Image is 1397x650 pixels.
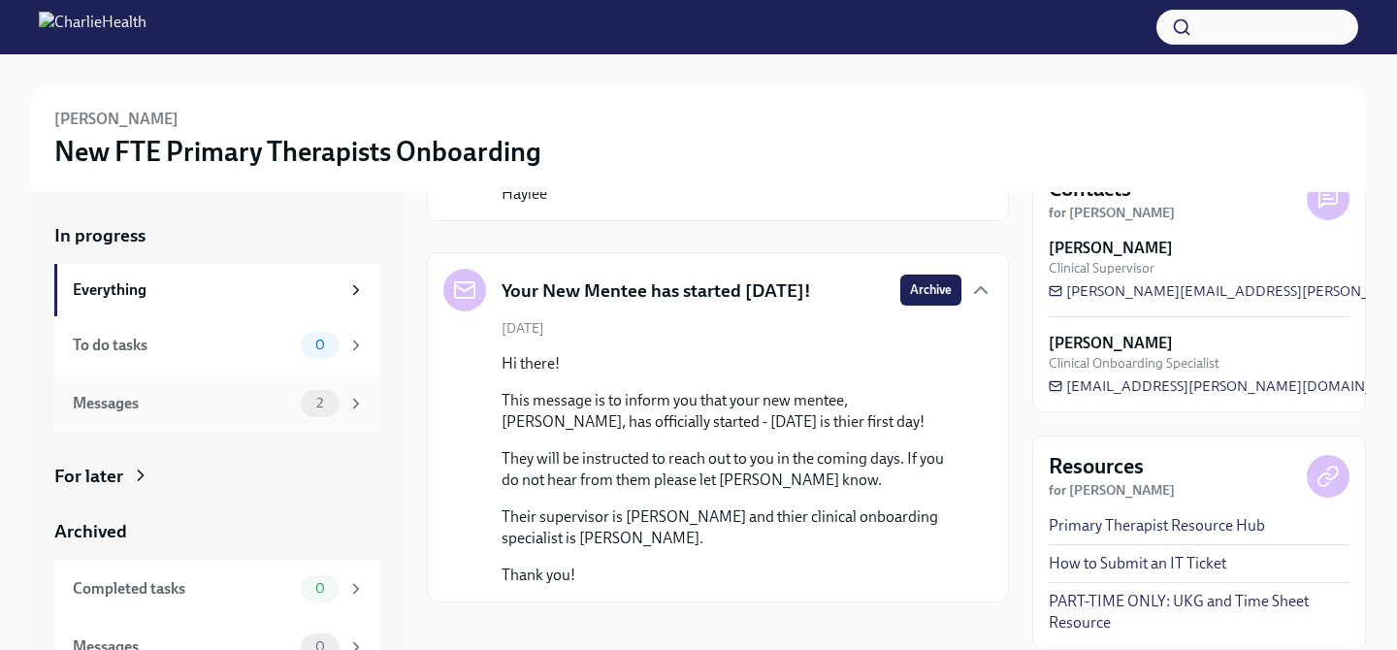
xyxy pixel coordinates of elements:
[910,280,952,300] span: Archive
[54,519,380,544] a: Archived
[39,12,146,43] img: CharlieHealth
[304,338,337,352] span: 0
[1049,238,1173,259] strong: [PERSON_NAME]
[73,279,340,301] div: Everything
[305,396,335,410] span: 2
[502,506,961,549] p: Their supervisor is [PERSON_NAME] and thier clinical onboarding specialist is [PERSON_NAME].
[54,109,179,130] h6: [PERSON_NAME]
[1049,205,1175,221] strong: for [PERSON_NAME]
[1049,591,1349,634] a: PART-TIME ONLY: UKG and Time Sheet Resource
[502,278,811,304] h5: Your New Mentee has started [DATE]!
[54,374,380,433] a: Messages2
[1049,333,1173,354] strong: [PERSON_NAME]
[54,316,380,374] a: To do tasks0
[54,264,380,316] a: Everything
[54,560,380,618] a: Completed tasks0
[73,335,293,356] div: To do tasks
[502,565,961,586] p: Thank you!
[1049,259,1154,277] span: Clinical Supervisor
[1049,553,1226,574] a: How to Submit an IT Ticket
[54,223,380,248] a: In progress
[502,353,961,374] p: Hi there!
[304,581,337,596] span: 0
[1049,452,1144,481] h4: Resources
[1049,515,1265,536] a: Primary Therapist Resource Hub
[54,464,123,489] div: For later
[1049,354,1219,373] span: Clinical Onboarding Specialist
[1049,482,1175,499] strong: for [PERSON_NAME]
[900,275,961,306] button: Archive
[502,448,961,491] p: They will be instructed to reach out to you in the coming days. If you do not hear from them plea...
[54,464,380,489] a: For later
[73,393,293,414] div: Messages
[502,319,544,338] span: [DATE]
[502,390,961,433] p: This message is to inform you that your new mentee, [PERSON_NAME], has officially started - [DATE...
[54,134,541,169] h3: New FTE Primary Therapists Onboarding
[73,578,293,600] div: Completed tasks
